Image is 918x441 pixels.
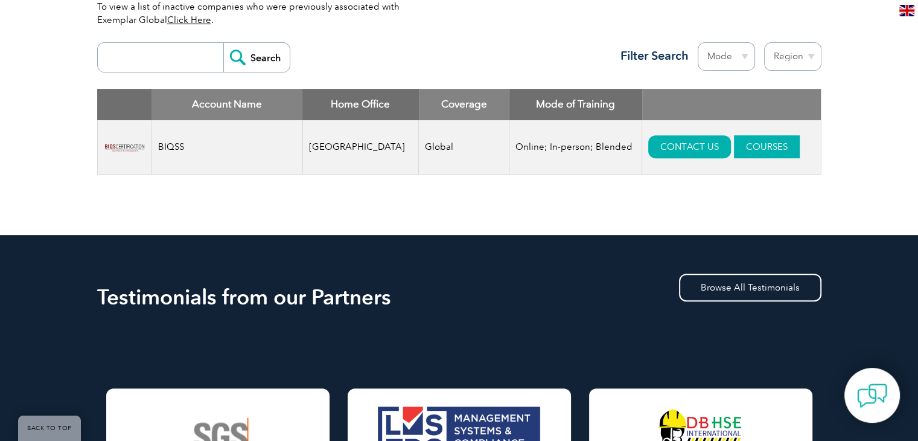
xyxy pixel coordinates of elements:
th: Mode of Training: activate to sort column ascending [509,89,642,120]
th: : activate to sort column ascending [642,89,821,120]
img: contact-chat.png [857,381,887,411]
a: BACK TO TOP [18,416,81,441]
h3: Filter Search [613,48,689,63]
th: Coverage: activate to sort column ascending [419,89,509,120]
th: Home Office: activate to sort column ascending [302,89,419,120]
a: COURSES [734,135,800,158]
td: Global [419,120,509,175]
th: Account Name: activate to sort column descending [151,89,302,120]
img: 13dcf6a5-49c1-ed11-b597-0022481565fd-logo.png [104,126,145,168]
a: Browse All Testimonials [679,274,821,301]
h2: Testimonials from our Partners [97,288,821,307]
img: en [899,5,914,16]
td: BIQSS [151,120,302,175]
a: CONTACT US [648,135,731,158]
td: [GEOGRAPHIC_DATA] [302,120,419,175]
input: Search [223,43,290,72]
td: Online; In-person; Blended [509,120,642,175]
a: Click Here [167,14,211,25]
